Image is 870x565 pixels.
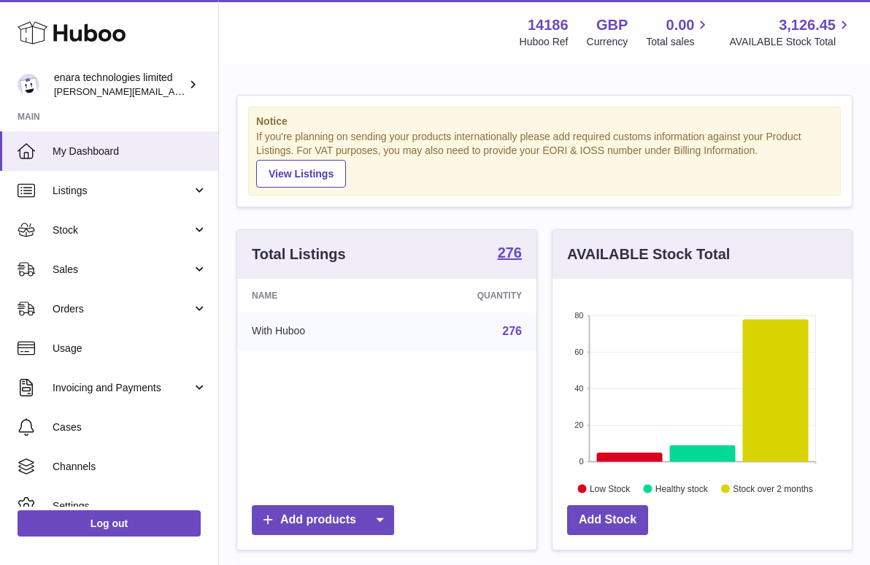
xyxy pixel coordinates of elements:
strong: 14186 [528,15,569,35]
text: 80 [574,311,583,320]
a: Add products [252,505,394,535]
span: Sales [53,263,192,277]
th: Name [237,279,395,312]
text: 40 [574,384,583,393]
a: Add Stock [567,505,648,535]
a: 276 [498,245,522,263]
text: Low Stock [590,483,631,493]
a: Log out [18,510,201,537]
span: 3,126.45 [779,15,836,35]
a: View Listings [256,160,346,188]
h3: Total Listings [252,245,346,264]
span: Cases [53,420,207,434]
img: Dee@enara.co [18,74,39,96]
strong: Notice [256,115,833,128]
text: Healthy stock [655,483,709,493]
span: Invoicing and Payments [53,381,192,395]
span: 0.00 [666,15,695,35]
text: 60 [574,347,583,356]
span: Listings [53,184,192,198]
div: Huboo Ref [520,35,569,49]
span: Stock [53,223,192,237]
span: My Dashboard [53,145,207,158]
a: 0.00 Total sales [646,15,711,49]
span: [PERSON_NAME][EMAIL_ADDRESS][DOMAIN_NAME] [54,85,293,97]
a: 3,126.45 AVAILABLE Stock Total [729,15,852,49]
text: 20 [574,420,583,429]
span: Usage [53,342,207,355]
span: Channels [53,460,207,474]
text: Stock over 2 months [733,483,812,493]
span: AVAILABLE Stock Total [729,35,852,49]
a: 276 [502,325,522,337]
div: If you're planning on sending your products internationally please add required customs informati... [256,130,833,187]
td: With Huboo [237,312,395,350]
text: 0 [579,457,583,466]
div: Currency [587,35,628,49]
div: enara technologies limited [54,71,185,99]
strong: 276 [498,245,522,260]
span: Total sales [646,35,711,49]
span: Settings [53,499,207,513]
span: Orders [53,302,192,316]
th: Quantity [395,279,536,312]
strong: GBP [596,15,628,35]
h3: AVAILABLE Stock Total [567,245,730,264]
